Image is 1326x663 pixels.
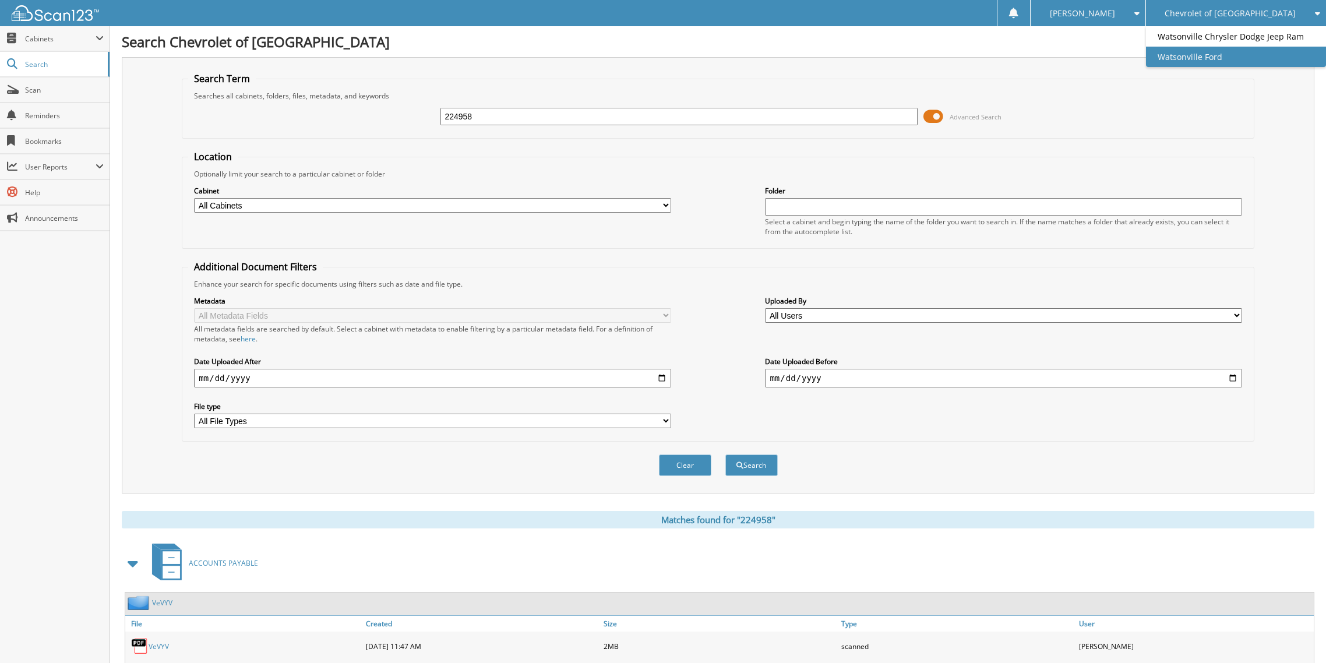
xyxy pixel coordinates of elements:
input: end [765,369,1242,387]
label: Date Uploaded Before [765,357,1242,366]
span: ACCOUNTS PAYABLE [189,558,258,568]
div: Matches found for "224958" [122,511,1314,528]
span: Advanced Search [950,112,1001,121]
a: File [125,616,363,632]
div: scanned [838,634,1076,658]
div: [PERSON_NAME] [1076,634,1314,658]
span: [PERSON_NAME] [1050,10,1115,17]
label: Cabinet [194,186,671,196]
a: ACCOUNTS PAYABLE [145,540,258,586]
span: Search [25,59,102,69]
span: Help [25,188,104,198]
div: All metadata fields are searched by default. Select a cabinet with metadata to enable filtering b... [194,324,671,344]
span: Cabinets [25,34,96,44]
span: Bookmarks [25,136,104,146]
a: Type [838,616,1076,632]
img: PDF.png [131,637,149,655]
a: Created [363,616,601,632]
a: VeVYV [152,598,172,608]
legend: Search Term [188,72,256,85]
a: Size [601,616,838,632]
div: Optionally limit your search to a particular cabinet or folder [188,169,1247,179]
legend: Location [188,150,238,163]
label: Metadata [194,296,671,306]
div: 2MB [601,634,838,658]
input: start [194,369,671,387]
a: VeVYV [149,641,169,651]
div: Enhance your search for specific documents using filters such as date and file type. [188,279,1247,289]
div: Searches all cabinets, folders, files, metadata, and keywords [188,91,1247,101]
button: Clear [659,454,711,476]
label: Folder [765,186,1242,196]
span: Reminders [25,111,104,121]
span: Chevrolet of [GEOGRAPHIC_DATA] [1165,10,1296,17]
span: User Reports [25,162,96,172]
span: Scan [25,85,104,95]
img: scan123-logo-white.svg [12,5,99,21]
span: Announcements [25,213,104,223]
label: File type [194,401,671,411]
label: Date Uploaded After [194,357,671,366]
label: Uploaded By [765,296,1242,306]
div: [DATE] 11:47 AM [363,634,601,658]
a: here [241,334,256,344]
div: Select a cabinet and begin typing the name of the folder you want to search in. If the name match... [765,217,1242,237]
legend: Additional Document Filters [188,260,323,273]
a: User [1076,616,1314,632]
h1: Search Chevrolet of [GEOGRAPHIC_DATA] [122,32,1314,51]
button: Search [725,454,778,476]
img: folder2.png [128,595,152,610]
